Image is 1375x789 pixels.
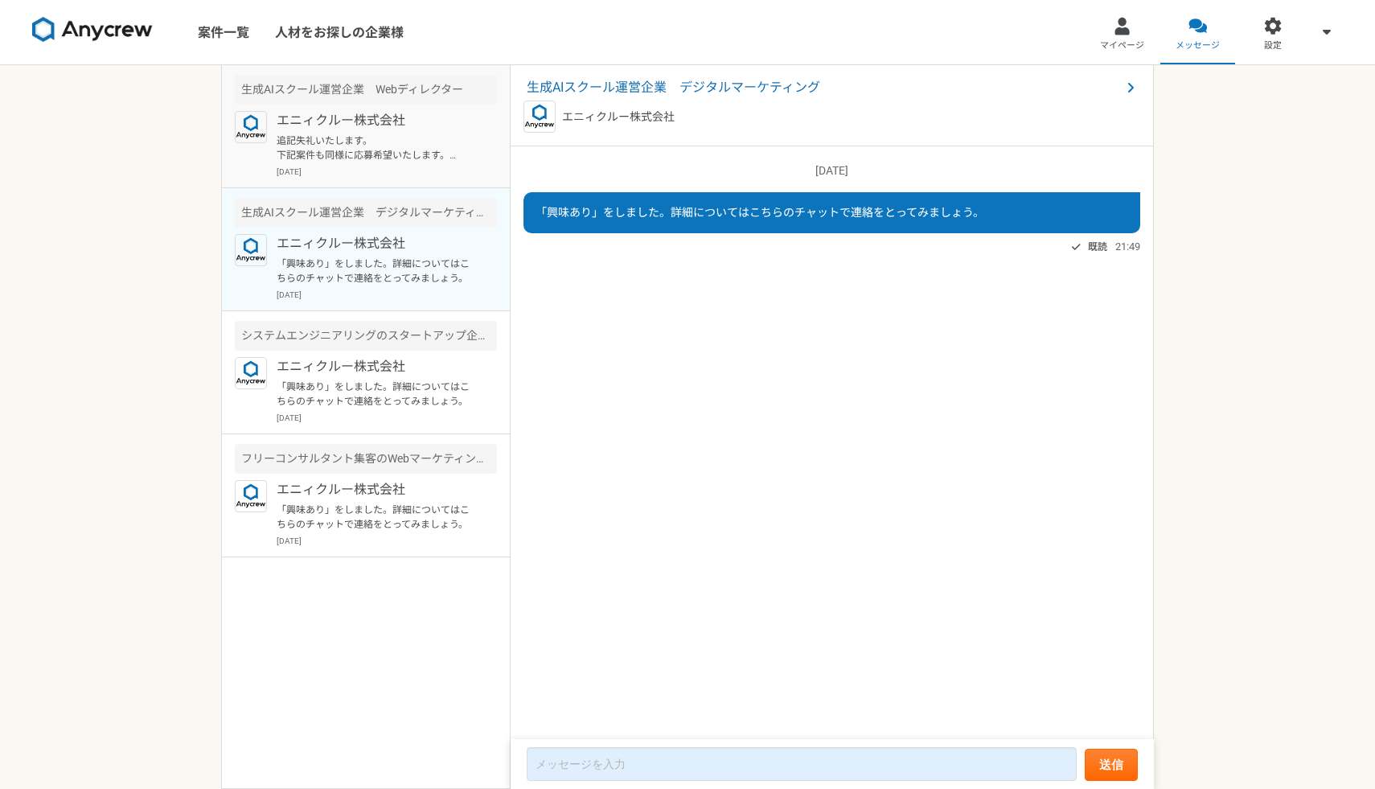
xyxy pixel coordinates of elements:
[277,357,475,376] p: エニィクルー株式会社
[32,17,153,43] img: 8DqYSo04kwAAAAASUVORK5CYII=
[277,134,475,162] p: 追記失礼いたします。 下記案件も同様に応募希望いたします。 ・フリーコンサルタント集客のWebマーケティング（広告運用など） ・システムエンジニアリングのスタートアップ企業 生成AIの新規事業の...
[536,206,984,219] span: 「興味あり」をしました。詳細についてはこちらのチャットで連絡をとってみましょう。
[277,166,497,178] p: [DATE]
[235,444,497,474] div: フリーコンサルタント集客のWebマーケティング（広告運用など）
[235,480,267,512] img: logo_text_blue_01.png
[1100,39,1144,52] span: マイページ
[277,289,497,301] p: [DATE]
[235,234,267,266] img: logo_text_blue_01.png
[235,111,267,143] img: logo_text_blue_01.png
[1085,749,1138,781] button: 送信
[1088,237,1107,257] span: 既読
[1176,39,1220,52] span: メッセージ
[562,109,675,125] p: エニィクルー株式会社
[277,257,475,286] p: 「興味あり」をしました。詳細についてはこちらのチャットで連絡をとってみましょう。
[277,480,475,499] p: エニィクルー株式会社
[277,234,475,253] p: エニィクルー株式会社
[1264,39,1282,52] span: 設定
[277,535,497,547] p: [DATE]
[527,78,1121,97] span: 生成AIスクール運営企業 デジタルマーケティング
[277,111,475,130] p: エニィクルー株式会社
[277,412,497,424] p: [DATE]
[523,101,556,133] img: logo_text_blue_01.png
[523,162,1140,179] p: [DATE]
[277,503,475,532] p: 「興味あり」をしました。詳細についてはこちらのチャットで連絡をとってみましょう。
[235,198,497,228] div: 生成AIスクール運営企業 デジタルマーケティング
[235,75,497,105] div: 生成AIスクール運営企業 Webディレクター
[277,380,475,409] p: 「興味あり」をしました。詳細についてはこちらのチャットで連絡をとってみましょう。
[235,321,497,351] div: システムエンジニアリングのスタートアップ企業 生成AIの新規事業のセールスを募集
[1115,239,1140,254] span: 21:49
[235,357,267,389] img: logo_text_blue_01.png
